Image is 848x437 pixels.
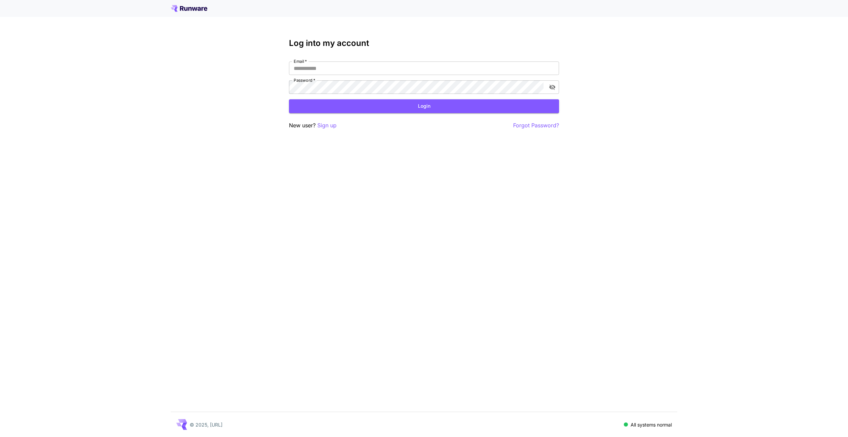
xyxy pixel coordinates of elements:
[190,421,222,428] p: © 2025, [URL]
[289,99,559,113] button: Login
[631,421,672,428] p: All systems normal
[294,58,307,64] label: Email
[289,38,559,48] h3: Log into my account
[294,77,315,83] label: Password
[546,81,558,93] button: toggle password visibility
[317,121,337,130] button: Sign up
[513,121,559,130] button: Forgot Password?
[289,121,337,130] p: New user?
